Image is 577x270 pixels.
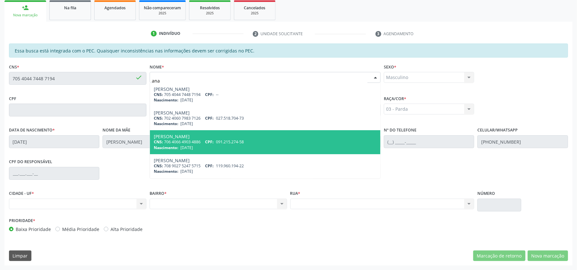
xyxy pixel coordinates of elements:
[154,92,376,97] div: 705 4044 7448 7194
[205,163,214,169] span: CPF:
[384,94,406,104] label: Raça/cor
[477,135,568,148] input: (__) _____-_____
[477,189,495,199] label: Número
[384,135,474,148] input: (__) _____-_____
[154,97,178,103] span: Nascimento:
[152,74,367,87] input: Busque pelo nome (ou informe CNS ou CPF ao lado)
[205,115,214,121] span: CPF:
[154,87,376,92] div: [PERSON_NAME]
[62,226,99,233] label: Média Prioridade
[9,62,19,72] label: CNS
[150,62,164,72] label: Nome
[180,97,193,103] span: [DATE]
[154,115,376,121] div: 702 4060 7983 7126
[154,110,376,115] div: [PERSON_NAME]
[111,226,143,233] label: Alta Prioridade
[239,11,271,16] div: 2025
[528,250,568,261] button: Nova marcação
[150,189,167,199] label: BAIRRO
[9,44,568,58] div: Essa busca está integrada com o PEC. Quaisquer inconsistências nas informações devem ser corrigid...
[154,121,178,126] span: Nascimento:
[9,135,99,148] input: __/__/____
[154,92,163,97] span: CNS:
[205,139,214,145] span: CPF:
[384,125,416,135] label: Nº do Telefone
[9,157,52,167] label: CPF do responsável
[473,250,525,261] button: Marcação de retorno
[200,5,220,11] span: Resolvidos
[154,115,163,121] span: CNS:
[154,158,376,163] div: [PERSON_NAME]
[9,125,55,135] label: Data de nascimento
[9,216,35,226] label: Prioridade
[384,62,396,72] label: Sexo
[180,145,193,150] span: [DATE]
[64,5,76,11] span: Na fila
[216,163,244,169] span: 119.960.194-22
[22,4,29,11] div: person_add
[205,92,214,97] span: CPF:
[194,11,226,16] div: 2025
[154,134,376,139] div: [PERSON_NAME]
[290,189,301,199] label: Rua
[9,189,34,199] label: CIDADE - UF
[9,94,16,104] label: CPF
[216,92,218,97] span: --
[216,115,244,121] span: 027.518.704-73
[151,31,157,36] div: 1
[154,163,376,169] div: 708 9027 5247 5715
[104,5,126,11] span: Agendados
[180,169,193,174] span: [DATE]
[9,13,42,18] div: Nova marcação
[144,11,181,16] div: 2025
[154,139,376,145] div: 706 4066 4903 4886
[135,74,142,81] span: done
[9,167,99,180] input: ___.___.___-__
[244,5,266,11] span: Cancelados
[16,226,51,233] label: Baixa Prioridade
[154,163,163,169] span: CNS:
[180,121,193,126] span: [DATE]
[154,145,178,150] span: Nascimento:
[154,169,178,174] span: Nascimento:
[103,125,130,135] label: Nome da mãe
[154,139,163,145] span: CNS:
[477,125,518,135] label: Celular/WhatsApp
[216,139,244,145] span: 091.215.274-58
[159,31,180,36] div: Indivíduo
[144,5,181,11] span: Não compareceram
